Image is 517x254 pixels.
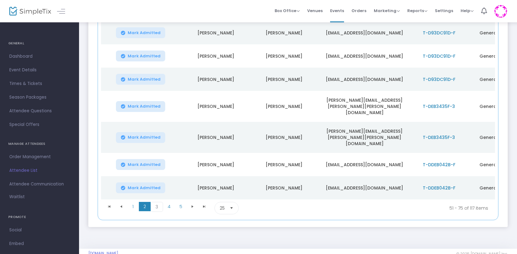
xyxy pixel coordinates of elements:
[175,202,187,211] span: Page 5
[250,44,318,68] td: [PERSON_NAME]
[461,8,474,14] span: Help
[116,51,166,61] button: Mark Admitted
[116,101,166,112] button: Mark Admitted
[116,182,166,193] button: Mark Admitted
[220,205,225,211] span: 25
[318,176,411,199] td: [EMAIL_ADDRESS][DOMAIN_NAME]
[407,8,427,14] span: Reports
[423,103,455,109] span: T-DEB3435F-3
[318,91,411,122] td: [PERSON_NAME][EMAIL_ADDRESS][PERSON_NAME][PERSON_NAME][DOMAIN_NAME]
[423,76,455,82] span: T-D93DC91D-F
[116,74,166,85] button: Mark Admitted
[318,153,411,176] td: [EMAIL_ADDRESS][DOMAIN_NAME]
[250,153,318,176] td: [PERSON_NAME]
[9,153,70,161] span: Order Management
[8,211,71,223] h4: PROMOTE
[107,204,112,209] span: Go to the first page
[190,204,195,209] span: Go to the next page
[423,162,455,168] span: T-DDEB042B-F
[374,8,400,14] span: Marketing
[298,202,488,214] kendo-pager-info: 51 - 75 of 117 items
[115,202,127,211] span: Go to the previous page
[128,54,161,59] span: Mark Admitted
[9,107,70,115] span: Attendee Questions
[423,30,455,36] span: T-D93DC91D-F
[116,132,166,143] button: Mark Admitted
[9,93,70,101] span: Season Packages
[9,240,70,248] span: Embed
[182,21,250,44] td: [PERSON_NAME]
[128,135,161,140] span: Mark Admitted
[9,121,70,129] span: Special Offers
[128,30,161,35] span: Mark Admitted
[151,202,163,212] span: Page 3
[182,153,250,176] td: [PERSON_NAME]
[307,3,323,19] span: Venues
[163,202,175,211] span: Page 4
[423,134,455,140] span: T-DEB3435F-3
[182,176,250,199] td: [PERSON_NAME]
[318,21,411,44] td: [EMAIL_ADDRESS][DOMAIN_NAME]
[182,122,250,153] td: [PERSON_NAME]
[119,204,124,209] span: Go to the previous page
[116,27,166,38] button: Mark Admitted
[9,66,70,74] span: Event Details
[423,185,455,191] span: T-DDEB042B-F
[127,202,139,211] span: Page 1
[198,202,210,211] span: Go to the last page
[9,167,70,175] span: Attendee List
[351,3,366,19] span: Orders
[128,162,161,167] span: Mark Admitted
[128,185,161,190] span: Mark Admitted
[8,37,71,50] h4: GENERAL
[250,91,318,122] td: [PERSON_NAME]
[187,202,198,211] span: Go to the next page
[104,202,115,211] span: Go to the first page
[9,80,70,88] span: Times & Tickets
[318,122,411,153] td: [PERSON_NAME][EMAIL_ADDRESS][PERSON_NAME][PERSON_NAME][DOMAIN_NAME]
[275,8,300,14] span: Box Office
[139,202,151,211] span: Page 2
[250,176,318,199] td: [PERSON_NAME]
[318,68,411,91] td: [EMAIL_ADDRESS][DOMAIN_NAME]
[318,44,411,68] td: [EMAIL_ADDRESS][DOMAIN_NAME]
[250,122,318,153] td: [PERSON_NAME]
[9,180,70,188] span: Attendee Communication
[202,204,207,209] span: Go to the last page
[182,44,250,68] td: [PERSON_NAME]
[182,68,250,91] td: [PERSON_NAME]
[227,202,236,214] button: Select
[435,3,453,19] span: Settings
[9,226,70,234] span: Social
[8,138,71,150] h4: MANAGE ATTENDEES
[250,21,318,44] td: [PERSON_NAME]
[182,91,250,122] td: [PERSON_NAME]
[330,3,344,19] span: Events
[250,68,318,91] td: [PERSON_NAME]
[128,104,161,109] span: Mark Admitted
[128,77,161,82] span: Mark Admitted
[9,52,70,60] span: Dashboard
[423,53,455,59] span: T-D93DC91D-F
[116,159,166,170] button: Mark Admitted
[9,194,25,200] span: Waitlist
